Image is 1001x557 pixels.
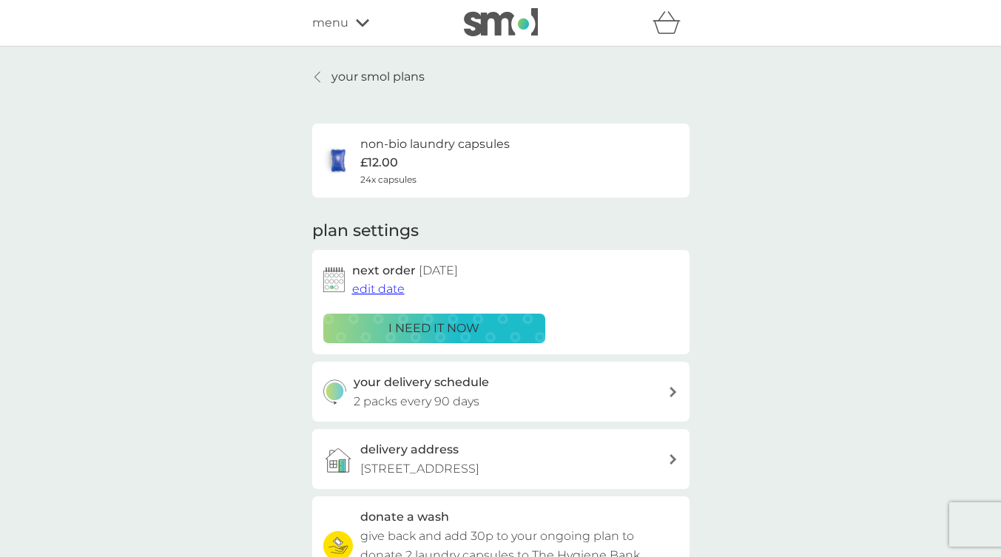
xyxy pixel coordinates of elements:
[354,392,479,411] p: 2 packs every 90 days
[352,261,458,280] h2: next order
[331,67,425,87] p: your smol plans
[323,146,353,175] img: non-bio laundry capsules
[653,8,690,38] div: basket
[323,314,545,343] button: i need it now
[388,319,479,338] p: i need it now
[352,280,405,299] button: edit date
[360,153,398,172] p: £12.00
[360,172,417,186] span: 24x capsules
[354,373,489,392] h3: your delivery schedule
[464,8,538,36] img: smol
[360,440,459,459] h3: delivery address
[352,282,405,296] span: edit date
[312,67,425,87] a: your smol plans
[312,220,419,243] h2: plan settings
[312,13,348,33] span: menu
[360,459,479,479] p: [STREET_ADDRESS]
[360,135,510,154] h6: non-bio laundry capsules
[360,507,449,527] h3: donate a wash
[312,429,690,489] a: delivery address[STREET_ADDRESS]
[419,263,458,277] span: [DATE]
[312,362,690,422] button: your delivery schedule2 packs every 90 days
